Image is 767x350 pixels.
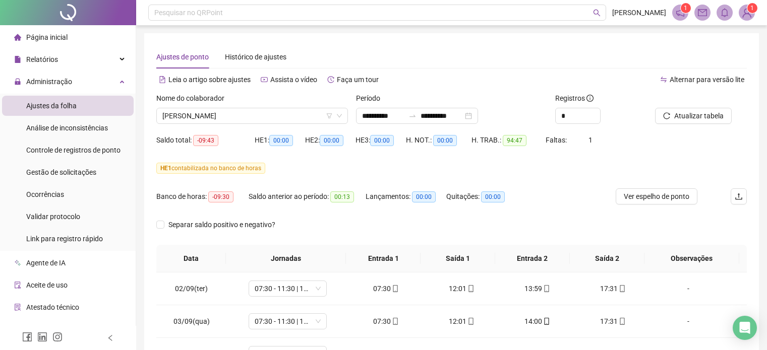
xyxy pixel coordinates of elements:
[391,285,399,292] span: mobile
[503,135,526,146] span: 94:47
[542,318,550,325] span: mobile
[26,146,121,154] span: Controle de registros de ponto
[406,134,471,146] div: H. NOT.:
[14,282,21,289] span: audit
[162,108,342,123] span: ALESSANDRA LOPES MACIEL
[156,53,209,61] span: Ajustes de ponto
[156,163,265,174] span: contabilizada no banco de horas
[26,102,77,110] span: Ajustes da folha
[655,108,732,124] button: Atualizar tabela
[408,112,417,120] span: to
[14,304,21,311] span: solution
[684,5,687,12] span: 1
[249,191,366,202] div: Saldo anterior ao período:
[156,245,226,272] th: Data
[26,281,68,289] span: Aceite de uso
[107,334,114,341] span: left
[52,332,63,342] span: instagram
[357,316,416,327] div: 07:30
[653,253,731,264] span: Observações
[208,191,233,202] span: -09:30
[173,317,210,325] span: 03/09(qua)
[660,76,667,83] span: swap
[546,136,568,144] span: Faltas:
[612,7,666,18] span: [PERSON_NAME]
[26,55,58,63] span: Relatórios
[337,76,379,84] span: Faça um tour
[269,135,293,146] span: 00:00
[14,34,21,41] span: home
[356,93,387,104] label: Período
[26,78,72,86] span: Administração
[26,259,66,267] span: Agente de IA
[555,93,594,104] span: Registros
[26,303,79,311] span: Atestado técnico
[305,134,356,146] div: HE 2:
[421,245,495,272] th: Saída 1
[432,283,492,294] div: 12:01
[720,8,729,17] span: bell
[255,314,321,329] span: 07:30 - 11:30 | 13:30 - 17:30
[22,332,32,342] span: facebook
[481,191,505,202] span: 00:00
[508,283,567,294] div: 13:59
[26,325,71,333] span: Gerar QRCode
[160,165,171,172] span: HE 1
[156,93,231,104] label: Nome do colaborador
[26,190,64,198] span: Ocorrências
[593,9,601,17] span: search
[508,316,567,327] div: 14:00
[370,135,394,146] span: 00:00
[37,332,47,342] span: linkedin
[674,110,724,121] span: Atualizar tabela
[175,285,208,293] span: 02/09(ter)
[644,245,739,272] th: Observações
[366,191,446,202] div: Lançamentos:
[225,53,286,61] span: Histórico de ajustes
[618,285,626,292] span: mobile
[408,112,417,120] span: swap-right
[255,134,305,146] div: HE 1:
[624,191,689,202] span: Ver espelho de ponto
[663,112,670,119] span: reload
[618,318,626,325] span: mobile
[471,134,545,146] div: H. TRAB.:
[159,76,166,83] span: file-text
[336,113,342,119] span: down
[26,235,103,243] span: Link para registro rápido
[747,3,757,13] sup: Atualize o seu contato no menu Meus Dados
[26,213,80,221] span: Validar protocolo
[733,316,757,340] div: Open Intercom Messenger
[750,5,754,12] span: 1
[326,113,332,119] span: filter
[226,245,346,272] th: Jornadas
[412,191,436,202] span: 00:00
[320,135,343,146] span: 00:00
[739,5,754,20] img: 79420
[14,78,21,85] span: lock
[735,192,743,200] span: upload
[542,285,550,292] span: mobile
[14,56,21,63] span: file
[156,134,255,146] div: Saldo total:
[330,191,354,202] span: 00:13
[676,8,685,17] span: notification
[466,285,475,292] span: mobile
[495,245,570,272] th: Entrada 2
[432,316,492,327] div: 12:01
[446,191,520,202] div: Quitações:
[261,76,268,83] span: youtube
[357,283,416,294] div: 07:30
[327,76,334,83] span: history
[659,316,718,327] div: -
[586,95,594,102] span: info-circle
[433,135,457,146] span: 00:00
[164,219,279,230] span: Separar saldo positivo e negativo?
[670,76,744,84] span: Alternar para versão lite
[270,76,317,84] span: Assista o vídeo
[659,283,718,294] div: -
[570,245,644,272] th: Saída 2
[391,318,399,325] span: mobile
[193,135,218,146] span: -09:43
[583,316,643,327] div: 17:31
